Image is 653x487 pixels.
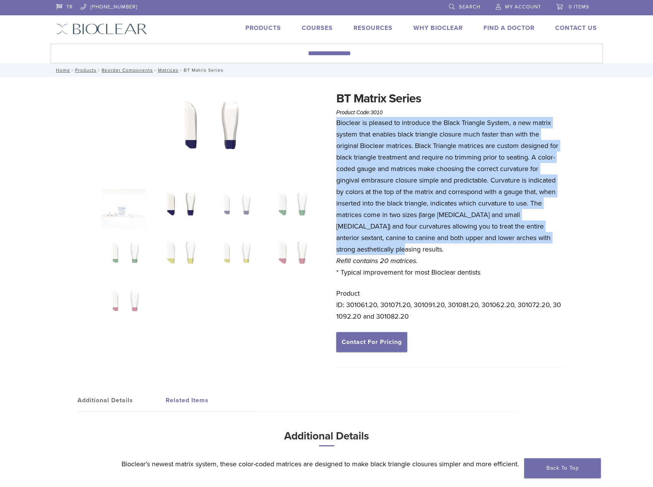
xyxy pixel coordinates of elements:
img: Bioclear [56,23,147,35]
nav: BT Matrix Series [51,63,603,77]
a: Find A Doctor [484,24,535,32]
span: / [179,68,184,72]
img: BT Matrix Series - Image 3 [127,89,287,179]
a: Why Bioclear [413,24,463,32]
a: Reorder Components [102,67,153,73]
a: Back To Top [524,458,601,478]
a: Home [54,67,70,73]
a: Additional Details [77,390,166,411]
span: 0 items [569,4,589,10]
span: 3010 [371,109,383,115]
a: Courses [302,24,333,32]
p: Bioclear is pleased to introduce the Black Triangle System, a new matrix system that enables blac... [336,117,562,278]
a: Resources [354,24,393,32]
a: Related Items [166,390,254,411]
img: BT Matrix Series - Image 2 [157,189,201,227]
img: BT Matrix Series - Image 5 [101,237,145,276]
span: Product Code: [336,109,383,115]
img: BT Matrix Series - Image 4 [268,189,313,227]
img: BT Matrix Series - Image 3 [213,189,257,227]
img: BT Matrix Series - Image 7 [213,237,257,276]
img: BT Matrix Series - Image 9 [101,286,145,324]
span: Search [459,4,480,10]
h3: Additional Details [122,427,532,452]
p: Product ID: 301061.20, 301071.20, 301091.20, 301081.20, 301062.20, 301072.20, 301092.20 and 30108... [336,288,562,322]
span: / [97,68,102,72]
h1: BT Matrix Series [336,89,562,108]
a: Products [75,67,97,73]
img: BT Matrix Series - Image 6 [157,237,201,276]
a: Contact For Pricing [336,332,407,352]
a: Products [245,24,281,32]
img: BT Matrix Series - Image 8 [268,237,313,276]
span: My Account [505,4,541,10]
a: Contact Us [555,24,597,32]
a: Matrices [158,67,179,73]
span: / [70,68,75,72]
em: Refill contains 20 matrices. [336,257,418,265]
p: Bioclear’s newest matrix system, these color-coded matrices are designed to make black triangle c... [122,458,532,470]
span: / [153,68,158,72]
img: Anterior-Black-Triangle-Series-Matrices-324x324.jpg [101,189,145,227]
